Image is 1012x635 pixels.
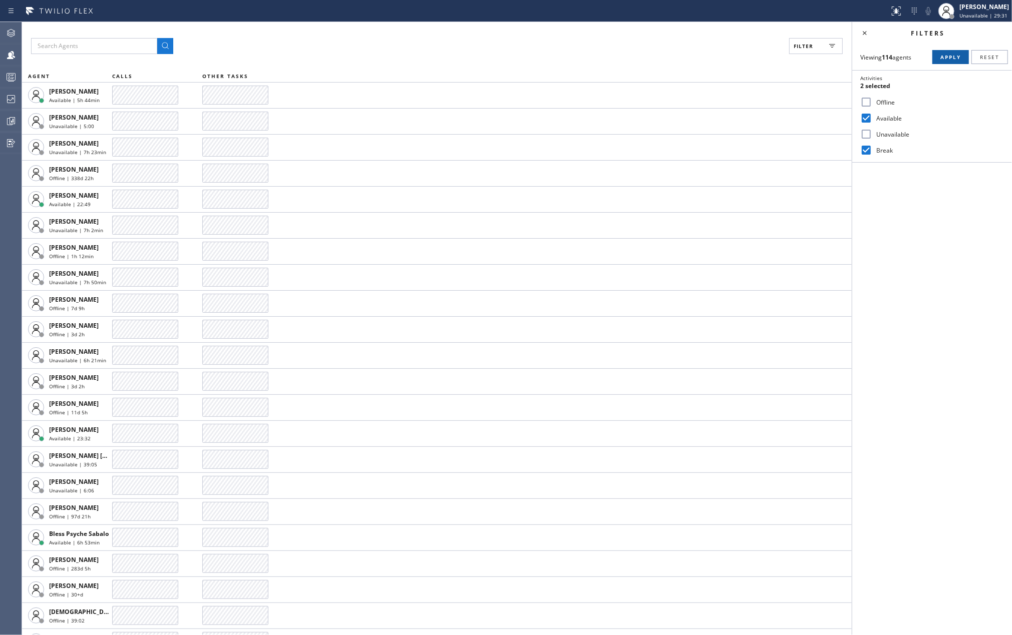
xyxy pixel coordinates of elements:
[49,279,106,286] span: Unavailable | 7h 50min
[794,43,813,50] span: Filter
[49,113,99,122] span: [PERSON_NAME]
[49,295,99,304] span: [PERSON_NAME]
[959,12,1007,19] span: Unavailable | 29:31
[911,29,945,38] span: Filters
[49,555,99,564] span: [PERSON_NAME]
[872,130,1004,139] label: Unavailable
[49,451,150,460] span: [PERSON_NAME] [PERSON_NAME]
[49,123,94,130] span: Unavailable | 5:00
[49,383,85,390] span: Offline | 3d 2h
[112,73,133,80] span: CALLS
[49,165,99,174] span: [PERSON_NAME]
[49,331,85,338] span: Offline | 3d 2h
[49,529,109,538] span: Bless Psyche Sabalo
[49,503,99,512] span: [PERSON_NAME]
[49,321,99,330] span: [PERSON_NAME]
[49,347,99,356] span: [PERSON_NAME]
[49,539,100,546] span: Available | 6h 53min
[49,617,85,624] span: Offline | 39:02
[49,191,99,200] span: [PERSON_NAME]
[49,607,167,616] span: [DEMOGRAPHIC_DATA][PERSON_NAME]
[49,87,99,96] span: [PERSON_NAME]
[49,357,106,364] span: Unavailable | 6h 21min
[49,373,99,382] span: [PERSON_NAME]
[789,38,843,54] button: Filter
[860,75,1004,82] div: Activities
[882,53,892,62] strong: 114
[49,425,99,434] span: [PERSON_NAME]
[202,73,248,80] span: OTHER TASKS
[921,4,935,18] button: Mute
[49,399,99,408] span: [PERSON_NAME]
[49,227,103,234] span: Unavailable | 7h 2min
[49,97,100,104] span: Available | 5h 44min
[980,54,999,61] span: Reset
[49,149,106,156] span: Unavailable | 7h 23min
[49,201,91,208] span: Available | 22:49
[49,253,94,260] span: Offline | 1h 12min
[49,175,94,182] span: Offline | 338d 22h
[872,98,1004,107] label: Offline
[860,82,890,90] span: 2 selected
[31,38,157,54] input: Search Agents
[49,139,99,148] span: [PERSON_NAME]
[49,243,99,252] span: [PERSON_NAME]
[49,409,88,416] span: Offline | 11d 5h
[49,565,91,572] span: Offline | 283d 5h
[959,3,1009,11] div: [PERSON_NAME]
[49,305,85,312] span: Offline | 7d 9h
[49,269,99,278] span: [PERSON_NAME]
[49,217,99,226] span: [PERSON_NAME]
[49,461,97,468] span: Unavailable | 39:05
[49,581,99,590] span: [PERSON_NAME]
[932,50,969,64] button: Apply
[49,477,99,486] span: [PERSON_NAME]
[49,435,91,442] span: Available | 23:32
[860,53,911,62] span: Viewing agents
[971,50,1008,64] button: Reset
[49,591,83,598] span: Offline | 30+d
[872,146,1004,155] label: Break
[28,73,50,80] span: AGENT
[872,114,1004,123] label: Available
[940,54,961,61] span: Apply
[49,487,94,494] span: Unavailable | 6:06
[49,513,91,520] span: Offline | 97d 21h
